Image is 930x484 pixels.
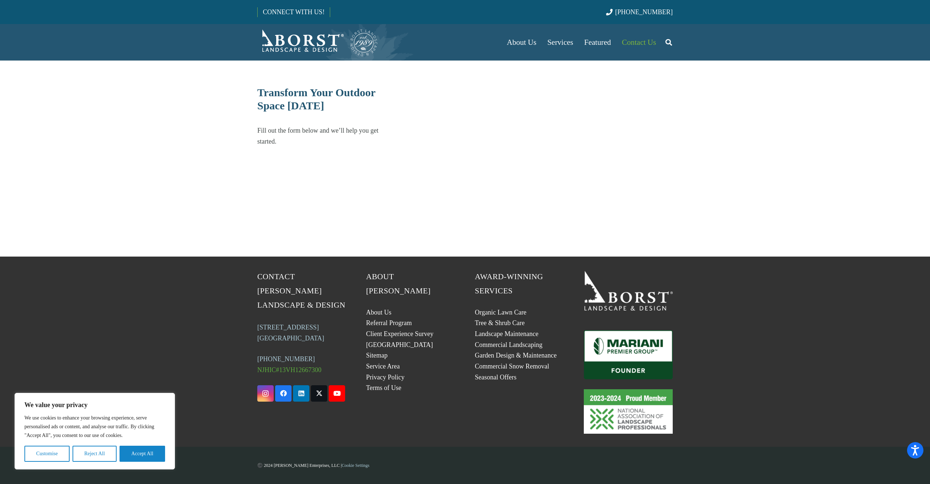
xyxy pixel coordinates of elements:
[547,38,573,47] span: Services
[257,460,673,471] p: ©️️️ 2024 [PERSON_NAME] Enterprises, LLC |
[257,272,345,309] span: Contact [PERSON_NAME] Landscape & Design
[257,385,274,402] a: Instagram
[73,446,117,462] button: Reject All
[579,24,616,60] a: Featured
[366,363,400,370] a: Service Area
[542,24,579,60] a: Services
[584,270,673,311] a: 19BorstLandscape_Logo_W
[475,330,538,337] a: Landscape Maintenance
[258,3,329,21] a: CONNECT WITH US!
[257,125,393,147] p: Fill out the form below and we’ll help you get started.
[622,38,656,47] span: Contact Us
[606,8,673,16] a: [PHONE_NUMBER]
[24,401,165,409] p: We value your privacy
[120,446,165,462] button: Accept All
[366,341,433,348] a: [GEOGRAPHIC_DATA]
[661,33,676,51] a: Search
[311,385,327,402] a: X
[329,385,345,402] a: YouTube
[366,374,405,381] a: Privacy Policy
[275,385,292,402] a: Facebook
[475,374,516,381] a: Seasonal Offers
[257,324,324,342] a: [STREET_ADDRESS][GEOGRAPHIC_DATA]
[584,330,673,379] a: Mariani_Badge_Full_Founder
[475,352,556,359] a: Garden Design & Maintenance
[475,272,543,295] span: Award-Winning Services
[507,38,536,47] span: About Us
[584,38,611,47] span: Featured
[615,8,673,16] span: [PHONE_NUMBER]
[257,28,378,57] a: Borst-Logo
[366,352,388,359] a: Sitemap
[257,355,315,363] a: [PHONE_NUMBER]
[617,24,662,60] a: Contact Us
[366,319,412,327] a: Referral Program
[24,414,165,440] p: We use cookies to enhance your browsing experience, serve personalised ads or content, and analys...
[366,272,431,295] span: About [PERSON_NAME]
[24,446,70,462] button: Customise
[341,463,369,468] a: Cookie Settings
[475,309,527,316] a: Organic Lawn Care
[15,393,175,469] div: We value your privacy
[366,309,392,316] a: About Us
[366,384,402,391] a: Terms of Use
[475,341,542,348] a: Commercial Landscaping
[366,330,434,337] a: Client Experience Survey
[293,385,309,402] a: LinkedIn
[501,24,542,60] a: About Us
[257,86,375,112] span: Transform Your Outdoor Space [DATE]
[584,389,673,434] a: 23-24_Proud_Member_logo
[475,319,525,327] a: Tree & Shrub Care
[475,363,549,370] a: Commercial Snow Removal
[257,366,321,374] span: NJHIC#13VH12667300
